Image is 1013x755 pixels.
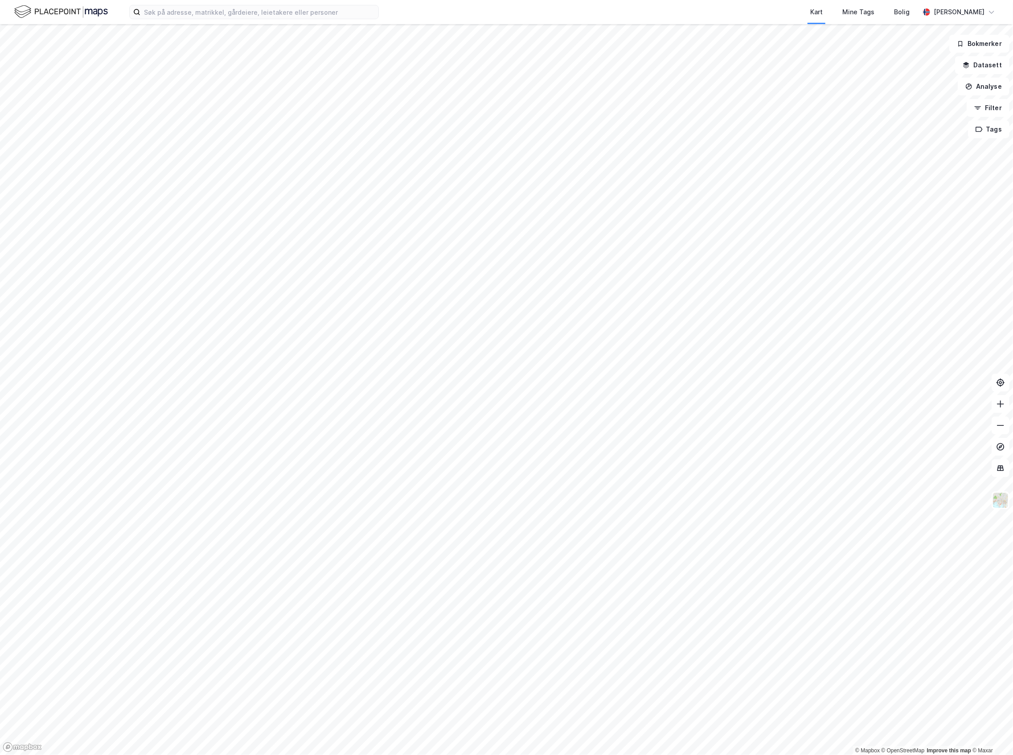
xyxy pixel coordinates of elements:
button: Bokmerker [949,35,1009,53]
a: OpenStreetMap [882,747,925,754]
div: Mine Tags [842,7,874,17]
iframe: Chat Widget [968,712,1013,755]
img: Z [992,492,1009,509]
button: Datasett [955,56,1009,74]
input: Søk på adresse, matrikkel, gårdeiere, leietakere eller personer [140,5,378,19]
div: Bolig [894,7,910,17]
div: [PERSON_NAME] [934,7,984,17]
button: Filter [967,99,1009,117]
a: Mapbox [855,747,880,754]
a: Mapbox homepage [3,742,42,752]
div: Kontrollprogram for chat [968,712,1013,755]
img: logo.f888ab2527a4732fd821a326f86c7f29.svg [14,4,108,20]
a: Improve this map [927,747,971,754]
button: Tags [968,120,1009,138]
button: Analyse [958,78,1009,95]
div: Kart [810,7,823,17]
